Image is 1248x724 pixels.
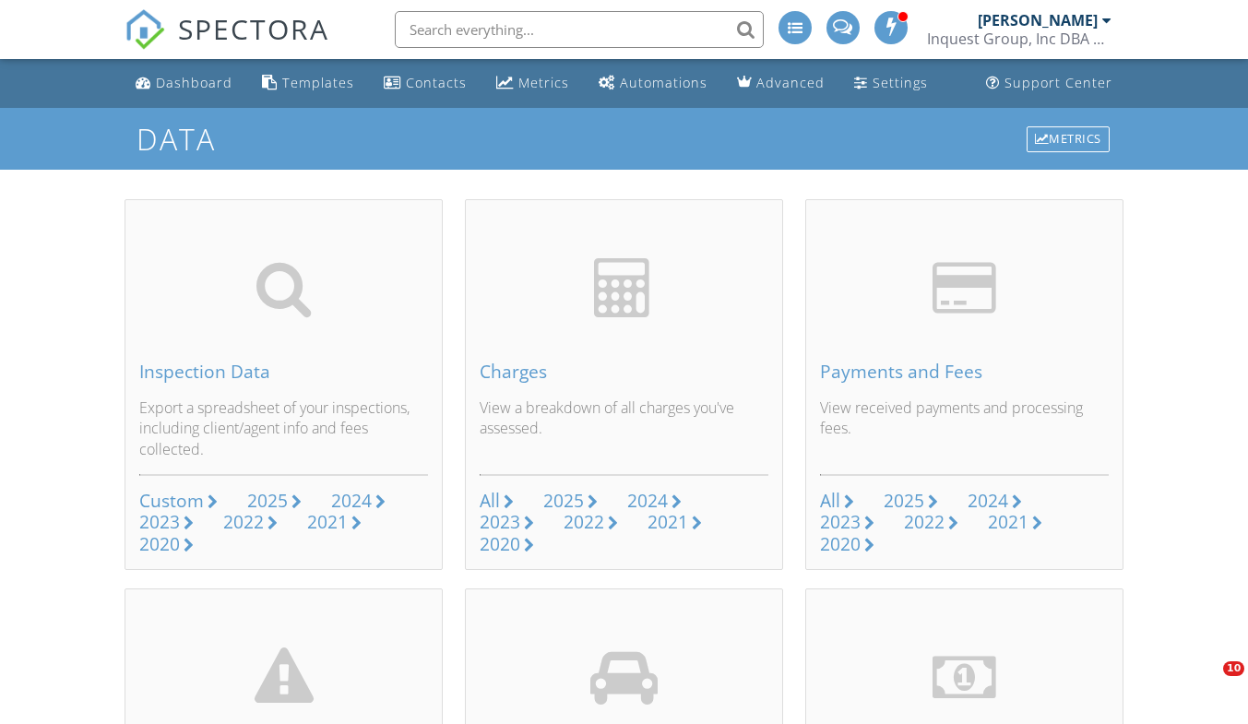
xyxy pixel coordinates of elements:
div: Settings [873,74,928,91]
a: 2025 [247,491,302,512]
div: 2024 [968,488,1008,513]
a: 2021 [307,512,362,533]
div: Contacts [406,74,467,91]
div: All [820,488,840,513]
iframe: Intercom live chat [1185,661,1230,706]
div: 2023 [480,509,520,534]
div: Metrics [1027,126,1110,152]
div: 2025 [543,488,584,513]
a: Advanced [730,66,832,101]
div: Payments and Fees [820,362,1109,382]
span: 10 [1223,661,1244,676]
div: Advanced [756,74,825,91]
span: SPECTORA [178,9,329,48]
div: 2022 [904,509,945,534]
a: 2021 [648,512,702,533]
div: 2024 [627,488,668,513]
div: Custom [139,488,204,513]
div: 2021 [648,509,688,534]
a: All [820,491,854,512]
a: 2023 [480,512,534,533]
a: 2023 [820,512,874,533]
a: 2024 [331,491,386,512]
a: Contacts [376,66,474,101]
a: 2024 [968,491,1022,512]
div: Templates [282,74,354,91]
div: 2024 [331,488,372,513]
h1: Data [137,123,1111,155]
div: 2025 [247,488,288,513]
a: 2022 [223,512,278,533]
a: 2020 [480,534,534,555]
div: 2020 [480,531,520,556]
div: 2022 [223,509,264,534]
div: Inspection Data [139,362,428,382]
div: 2022 [564,509,604,534]
a: 2025 [543,491,598,512]
div: 2025 [884,488,924,513]
div: Support Center [1004,74,1112,91]
div: 2020 [139,531,180,556]
a: 2021 [988,512,1042,533]
div: 2021 [307,509,348,534]
a: 2020 [820,534,874,555]
img: The Best Home Inspection Software - Spectora [125,9,165,50]
div: 2020 [820,531,861,556]
a: 2024 [627,491,682,512]
div: [PERSON_NAME] [978,11,1098,30]
p: View a breakdown of all charges you've assessed. [480,398,768,459]
div: 2023 [139,509,180,534]
a: All [480,491,514,512]
a: 2022 [904,512,958,533]
p: View received payments and processing fees. [820,398,1109,459]
div: Inquest Group, Inc DBA National Property Inspections [927,30,1111,48]
div: 2021 [988,509,1028,534]
a: 2020 [139,534,194,555]
a: Settings [847,66,935,101]
a: 2023 [139,512,194,533]
p: Export a spreadsheet of your inspections, including client/agent info and fees collected. [139,398,428,459]
div: Charges [480,362,768,382]
div: 2023 [820,509,861,534]
a: SPECTORA [125,25,329,64]
a: Custom [139,491,218,512]
div: Automations [620,74,707,91]
input: Search everything... [395,11,764,48]
div: Dashboard [156,74,232,91]
a: Templates [255,66,362,101]
a: Support Center [979,66,1120,101]
a: 2022 [564,512,618,533]
div: All [480,488,500,513]
a: Metrics [489,66,576,101]
a: Automations (Advanced) [591,66,715,101]
a: Metrics [1025,125,1111,154]
a: Dashboard [128,66,240,101]
a: 2025 [884,491,938,512]
div: Metrics [518,74,569,91]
